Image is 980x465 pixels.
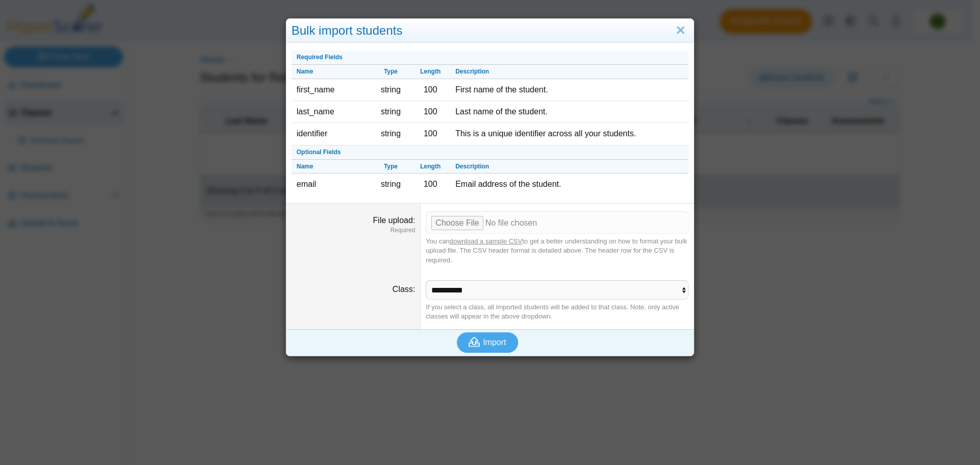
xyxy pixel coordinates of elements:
[291,174,371,195] td: email
[410,101,450,123] td: 100
[291,226,415,235] dfn: Required
[450,123,689,145] td: This is a unique identifier across all your students.
[450,237,522,245] a: download a sample CSV
[371,65,411,79] th: Type
[286,19,694,43] div: Bulk import students
[291,101,371,123] td: last_name
[450,160,689,174] th: Description
[291,145,689,160] th: Optional Fields
[450,101,689,123] td: Last name of the student.
[291,123,371,145] td: identifier
[410,174,450,195] td: 100
[426,237,689,265] div: You can to get a better understanding on how to format your bulk upload file. The CSV header form...
[371,123,411,145] td: string
[673,22,689,39] a: Close
[371,101,411,123] td: string
[291,51,689,65] th: Required Fields
[410,160,450,174] th: Length
[426,303,689,321] div: If you select a class, all imported students will be added to that class. Note, only active class...
[291,79,371,101] td: first_name
[450,79,689,101] td: First name of the student.
[483,338,506,347] span: Import
[393,285,415,293] label: Class
[450,65,689,79] th: Description
[371,79,411,101] td: string
[410,123,450,145] td: 100
[410,79,450,101] td: 100
[291,160,371,174] th: Name
[371,160,411,174] th: Type
[373,216,415,225] label: File upload
[450,174,689,195] td: Email address of the student.
[291,65,371,79] th: Name
[457,332,518,353] button: Import
[410,65,450,79] th: Length
[371,174,411,195] td: string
